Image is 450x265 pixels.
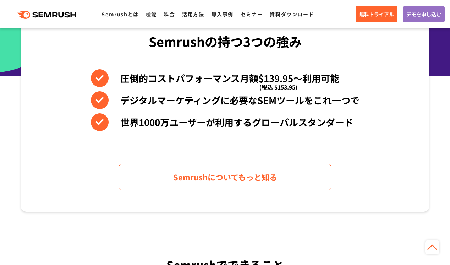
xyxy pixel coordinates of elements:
a: 機能 [146,11,157,18]
a: デモを申し込む [403,6,445,22]
a: 資料ダウンロード [270,11,314,18]
div: Semrushの持つ3つの強み [149,28,302,54]
li: デジタルマーケティングに必要なSEMツールをこれ一つで [91,91,360,109]
a: セミナー [241,11,263,18]
a: Semrushとは [101,11,138,18]
a: Semrushについてもっと知る [119,164,331,190]
span: Semrushについてもっと知る [173,171,277,183]
a: 料金 [164,11,175,18]
span: 無料トライアル [359,10,394,18]
li: 圧倒的コストパフォーマンス月額$139.95〜利用可能 [91,69,360,87]
span: デモを申し込む [406,10,441,18]
a: 導入事例 [212,11,234,18]
span: (税込 $153.95) [259,78,297,96]
a: 無料トライアル [356,6,397,22]
li: 世界1000万ユーザーが利用するグローバルスタンダード [91,113,360,131]
a: 活用方法 [182,11,204,18]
